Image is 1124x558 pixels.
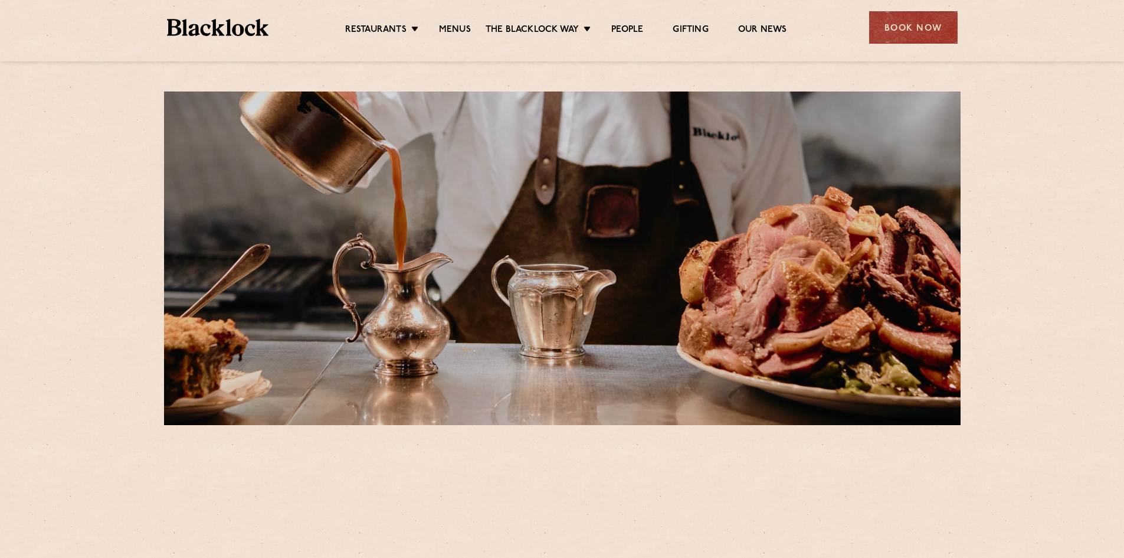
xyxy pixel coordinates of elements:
[738,24,787,37] a: Our News
[486,24,579,37] a: The Blacklock Way
[345,24,407,37] a: Restaurants
[611,24,643,37] a: People
[167,19,269,36] img: BL_Textured_Logo-footer-cropped.svg
[439,24,471,37] a: Menus
[673,24,708,37] a: Gifting
[869,11,958,44] div: Book Now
